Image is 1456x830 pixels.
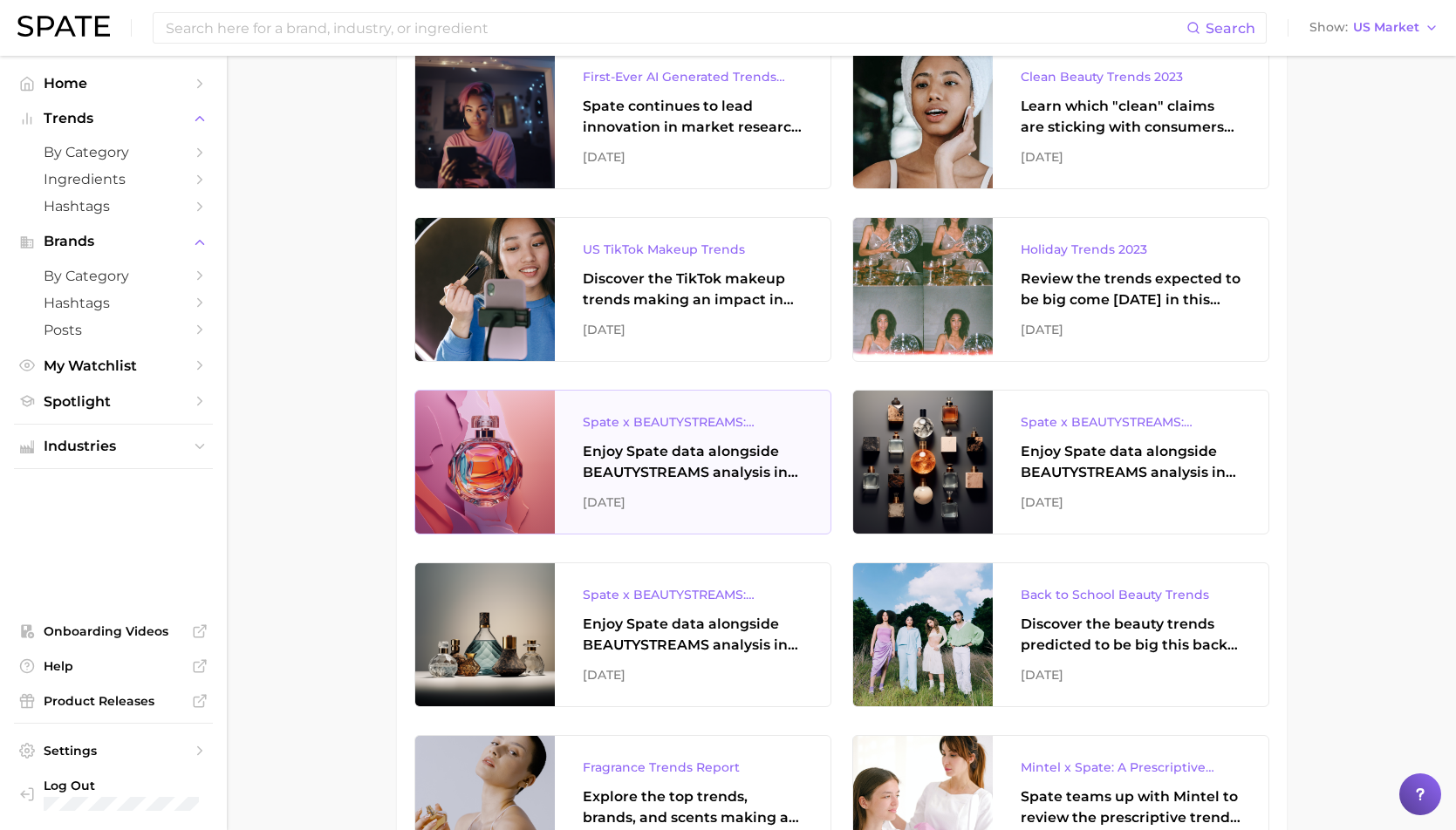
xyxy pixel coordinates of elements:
[14,139,213,166] a: by Category
[44,234,183,249] span: Brands
[1021,614,1241,656] div: Discover the beauty trends predicted to be big this back to school season in Spate's new report.
[1021,664,1241,685] div: [DATE]
[44,439,183,454] span: Industries
[14,433,213,459] button: Industries
[14,166,213,193] a: Ingredients
[1309,23,1348,32] span: Show
[1021,66,1241,87] div: Clean Beauty Trends 2023
[583,786,803,828] div: Explore the top trends, brands, and scents making an impact in the fragrance category [DATE].
[1021,757,1241,778] div: Mintel x Spate: A Prescriptive Approach to Beauty
[414,44,831,189] a: First-Ever AI Generated Trends ReportSpate continues to lead innovation in market research with t...
[44,198,183,214] span: Hashtags
[14,193,213,220] a: Hashtags
[1021,584,1241,605] div: Back to School Beauty Trends
[14,738,213,764] a: Settings
[583,96,803,138] div: Spate continues to lead innovation in market research with the newest, and first-ever AI generate...
[583,239,803,260] div: US TikTok Makeup Trends
[44,693,183,709] span: Product Releases
[14,618,213,644] a: Onboarding Videos
[1021,441,1241,483] div: Enjoy Spate data alongside BEAUTYSTREAMS analysis in the first part of a three-part collaborative...
[14,105,213,132] button: Trends
[44,322,183,338] span: Posts
[1305,17,1443,39] button: ShowUS Market
[14,70,213,97] a: Home
[583,614,803,656] div: Enjoy Spate data alongside BEAUTYSTREAMS analysis in the second part of a three-part collaborativ...
[1021,269,1241,310] div: Review the trends expected to be big come [DATE] in this predictive report.
[14,316,213,344] a: Posts
[1206,20,1255,37] span: Search
[1021,319,1241,340] div: [DATE]
[583,269,803,310] div: Discover the TikTok makeup trends making an impact in the [GEOGRAPHIC_DATA] with Spate's new tren...
[164,13,1186,43] input: Search here for a brand, industry, or ingredient
[583,492,803,513] div: [DATE]
[1021,239,1241,260] div: Holiday Trends 2023
[583,441,803,483] div: Enjoy Spate data alongside BEAUTYSTREAMS analysis in the third part of a three-part collaborative...
[14,352,213,379] a: My Watchlist
[1021,412,1241,432] div: Spate x BEAUTYSTREAMS: Fragrance Market Overview
[44,357,183,374] span: My Watchlist
[44,171,183,187] span: Ingredients
[44,268,183,284] span: by Category
[14,388,213,415] a: Spotlight
[44,658,183,674] span: Help
[414,562,831,707] a: Spate x BEAUTYSTREAMS: Fragrance Brands & GesturesEnjoy Spate data alongside BEAUTYSTREAMS analys...
[44,295,183,311] span: Hashtags
[44,75,183,92] span: Home
[1353,23,1419,32] span: US Market
[14,228,213,255] button: Brands
[44,743,183,759] span: Settings
[583,66,803,87] div: First-Ever AI Generated Trends Report
[852,562,1269,707] a: Back to School Beauty TrendsDiscover the beauty trends predicted to be big this back to school se...
[14,262,213,289] a: by Category
[44,111,183,126] span: Trends
[414,217,831,362] a: US TikTok Makeup TrendsDiscover the TikTok makeup trends making an impact in the [GEOGRAPHIC_DATA...
[852,44,1269,189] a: Clean Beauty Trends 2023Learn which "clean" claims are sticking with consumers when you access Sp...
[414,390,831,534] a: Spate x BEAUTYSTREAMS: Olfactory NotesEnjoy Spate data alongside BEAUTYSTREAMS analysis in the th...
[583,146,803,167] div: [DATE]
[14,772,213,816] a: Log out. Currently logged in with e-mail shari@pioneerinno.com.
[1021,786,1241,828] div: Spate teams up with Mintel to review the prescriptive trends making an impact in [DATE].
[583,664,803,685] div: [DATE]
[1021,146,1241,167] div: [DATE]
[14,653,213,679] a: Help
[14,688,213,714] a: Product Releases
[583,757,803,778] div: Fragrance Trends Report
[1021,96,1241,138] div: Learn which "clean" claims are sticking with consumers when you access Spate's new Clean Beauty T...
[17,16,110,37] img: SPATE
[583,319,803,340] div: [DATE]
[14,289,213,316] a: Hashtags
[44,778,199,793] span: Log Out
[44,393,183,410] span: Spotlight
[852,390,1269,534] a: Spate x BEAUTYSTREAMS: Fragrance Market OverviewEnjoy Spate data alongside BEAUTYSTREAMS analysis...
[44,144,183,160] span: by Category
[583,584,803,605] div: Spate x BEAUTYSTREAMS: Fragrance Brands & Gestures
[852,217,1269,362] a: Holiday Trends 2023Review the trends expected to be big come [DATE] in this predictive report.[DATE]
[583,412,803,432] div: Spate x BEAUTYSTREAMS: Olfactory Notes
[1021,492,1241,513] div: [DATE]
[44,623,183,639] span: Onboarding Videos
